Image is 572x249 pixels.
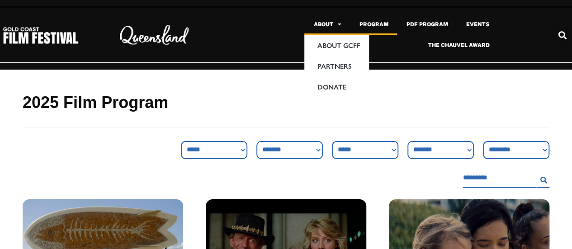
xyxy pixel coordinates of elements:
[304,14,350,35] a: About
[350,14,397,35] a: Program
[463,168,536,188] input: Search Filter
[304,76,369,97] a: Donate
[397,14,457,35] a: PDF Program
[254,14,498,56] nav: Menu
[304,35,369,56] a: About GCFF
[256,141,323,159] select: Sort filter
[304,56,369,76] a: Partners
[23,92,549,113] h2: 2025 Film Program
[555,28,570,43] div: Search
[332,141,398,159] select: Venue Filter
[483,141,549,159] select: Language
[407,141,474,159] select: Country Filter
[181,141,247,159] select: Genre Filter
[419,35,498,56] a: The Chauvel Award
[457,14,498,35] a: Events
